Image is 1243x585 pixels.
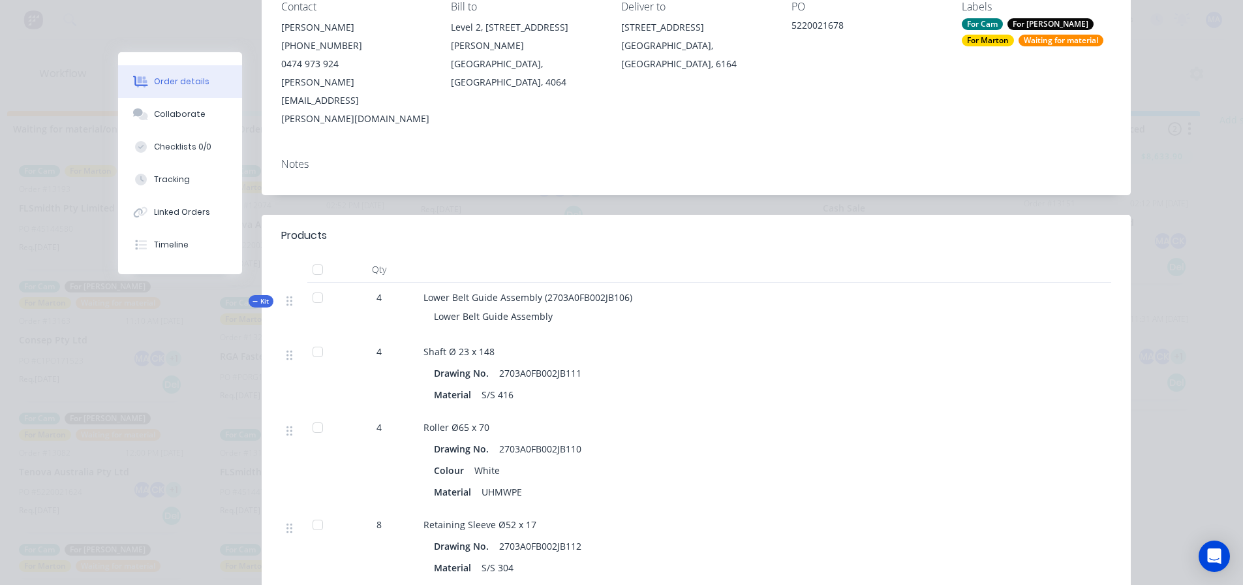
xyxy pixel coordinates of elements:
div: For [PERSON_NAME] [1007,18,1094,30]
div: UHMWPE [476,482,527,501]
div: 2703A0FB002JB111 [494,364,587,383]
div: 2703A0FB002JB110 [494,439,587,458]
span: Kit [253,296,269,306]
button: Timeline [118,229,242,261]
button: Order details [118,65,242,98]
div: [STREET_ADDRESS] [621,18,771,37]
div: Waiting for material [1019,35,1103,46]
div: Checklists 0/0 [154,141,211,153]
div: 2703A0FB002JB112 [494,537,587,556]
div: Collaborate [154,108,206,120]
div: Linked Orders [154,206,210,218]
div: Bill to [451,1,600,13]
button: Collaborate [118,98,242,131]
div: Tracking [154,174,190,185]
div: Drawing No. [434,439,494,458]
div: [GEOGRAPHIC_DATA], [GEOGRAPHIC_DATA], 4064 [451,55,600,91]
div: Labels [962,1,1111,13]
div: Colour [434,461,469,480]
div: For Cam [962,18,1003,30]
div: Contact [281,1,431,13]
div: [PHONE_NUMBER] [281,37,431,55]
span: 8 [376,518,382,531]
div: Kit [249,295,273,308]
div: S/S 304 [476,558,519,577]
button: Checklists 0/0 [118,131,242,163]
div: Qty [340,257,418,283]
div: White [469,461,505,480]
div: Notes [281,158,1111,170]
div: Material [434,482,476,501]
div: [GEOGRAPHIC_DATA], [GEOGRAPHIC_DATA], 6164 [621,37,771,73]
div: [PERSON_NAME][EMAIL_ADDRESS][PERSON_NAME][DOMAIN_NAME] [281,73,431,128]
button: Tracking [118,163,242,196]
div: S/S 416 [476,385,519,404]
div: Open Intercom Messenger [1199,541,1230,572]
span: 4 [376,345,382,358]
div: Level 2, [STREET_ADDRESS][PERSON_NAME][GEOGRAPHIC_DATA], [GEOGRAPHIC_DATA], 4064 [451,18,600,91]
span: 4 [376,420,382,434]
div: PO [791,1,941,13]
span: Retaining Sleeve Ø52 x 17 [423,518,536,531]
span: Lower Belt Guide Assembly [434,310,553,323]
div: Timeline [154,239,189,251]
div: Material [434,558,476,577]
div: 0474 973 924 [281,55,431,73]
div: [PERSON_NAME][PHONE_NUMBER]0474 973 924[PERSON_NAME][EMAIL_ADDRESS][PERSON_NAME][DOMAIN_NAME] [281,18,431,128]
div: Deliver to [621,1,771,13]
span: Shaft Ø 23 x 148 [423,345,495,358]
div: [STREET_ADDRESS][GEOGRAPHIC_DATA], [GEOGRAPHIC_DATA], 6164 [621,18,771,73]
button: Linked Orders [118,196,242,229]
div: [PERSON_NAME] [281,18,431,37]
div: Order details [154,76,209,87]
div: Material [434,385,476,404]
div: Level 2, [STREET_ADDRESS][PERSON_NAME] [451,18,600,55]
div: Drawing No. [434,364,494,383]
div: 5220021678 [791,18,941,37]
div: For Marton [962,35,1014,46]
span: Lower Belt Guide Assembly (2703A0FB002JB106) [423,291,632,304]
span: 4 [376,291,382,304]
div: Drawing No. [434,537,494,556]
div: Products [281,228,327,244]
span: Roller Ø65 x 70 [423,421,489,434]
